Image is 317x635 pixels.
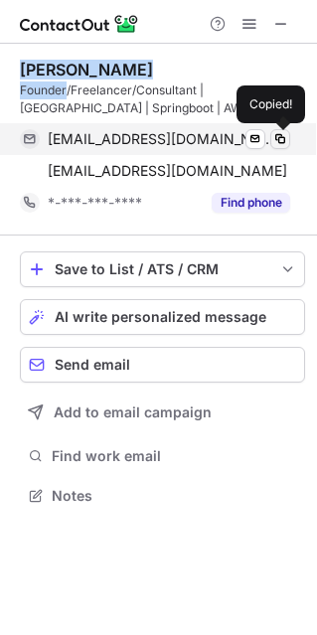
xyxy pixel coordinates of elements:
[212,193,290,213] button: Reveal Button
[20,60,153,79] div: [PERSON_NAME]
[20,482,305,510] button: Notes
[20,251,305,287] button: save-profile-one-click
[55,261,270,277] div: Save to List / ATS / CRM
[54,404,212,420] span: Add to email campaign
[20,347,305,383] button: Send email
[55,309,266,325] span: AI write personalized message
[55,357,130,373] span: Send email
[48,130,275,148] span: [EMAIL_ADDRESS][DOMAIN_NAME]
[20,442,305,470] button: Find work email
[48,162,287,180] span: [EMAIL_ADDRESS][DOMAIN_NAME]
[20,299,305,335] button: AI write personalized message
[20,12,139,36] img: ContactOut v5.3.10
[52,487,297,505] span: Notes
[52,447,297,465] span: Find work email
[20,81,305,117] div: Founder/Freelancer/Consultant | [GEOGRAPHIC_DATA] | Springboot | AWS | Devop's | Migration Consul...
[20,395,305,430] button: Add to email campaign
